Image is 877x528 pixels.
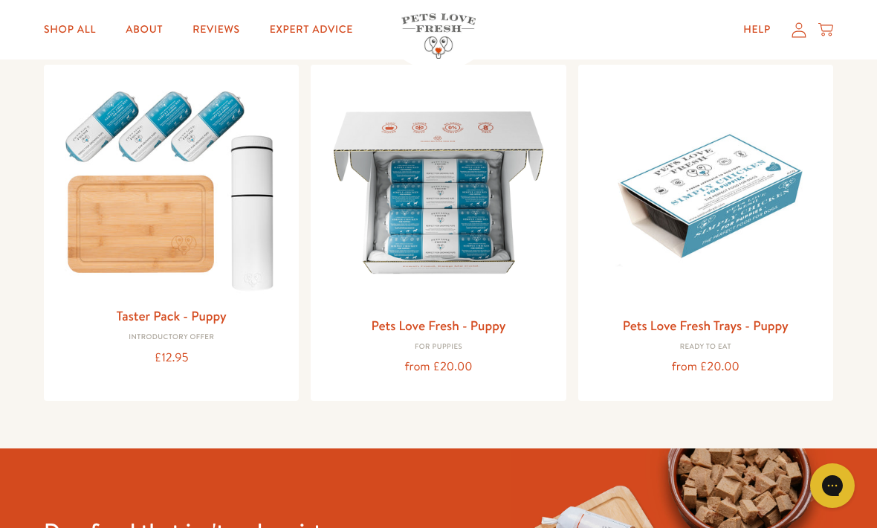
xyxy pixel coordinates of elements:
[803,458,862,513] iframe: Gorgias live chat messenger
[323,357,554,377] div: from £20.00
[401,13,476,59] img: Pets Love Fresh
[56,348,287,368] div: £12.95
[56,333,287,342] div: Introductory Offer
[590,77,821,308] img: Pets Love Fresh Trays - Puppy
[371,316,505,335] a: Pets Love Fresh - Puppy
[590,343,821,352] div: Ready to eat
[258,15,365,45] a: Expert Advice
[323,343,554,352] div: For puppies
[32,15,108,45] a: Shop All
[323,77,554,308] img: Pets Love Fresh - Puppy
[56,77,287,299] img: Taster Pack - Puppy
[116,306,226,325] a: Taster Pack - Puppy
[590,357,821,377] div: from £20.00
[181,15,251,45] a: Reviews
[114,15,175,45] a: About
[623,316,789,335] a: Pets Love Fresh Trays - Puppy
[731,15,783,45] a: Help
